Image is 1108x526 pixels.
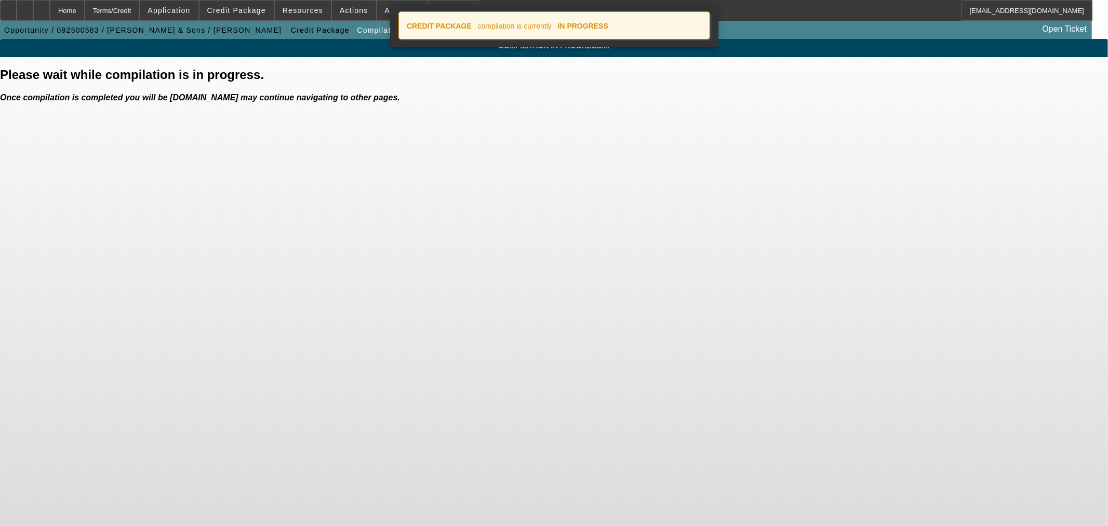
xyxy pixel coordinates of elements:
[275,1,331,20] button: Resources
[340,6,368,15] span: Actions
[4,26,282,34] span: Opportunity / 092500583 / [PERSON_NAME] & Sons / [PERSON_NAME]
[332,1,376,20] button: Actions
[8,42,1100,50] span: Compilation in progress....
[1038,20,1091,38] a: Open Ticket
[207,6,266,15] span: Credit Package
[557,22,608,30] strong: IN PROGRESS
[357,26,449,34] span: Compilation In Progress
[199,1,274,20] button: Credit Package
[407,22,472,30] strong: CREDIT PACKAGE
[288,21,352,40] button: Credit Package
[283,6,323,15] span: Resources
[354,21,452,40] button: Compilation In Progress
[148,6,190,15] span: Application
[140,1,198,20] button: Application
[385,6,420,15] span: Activities
[291,26,350,34] span: Credit Package
[377,1,428,20] button: Activities
[477,22,551,30] span: compilation is currently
